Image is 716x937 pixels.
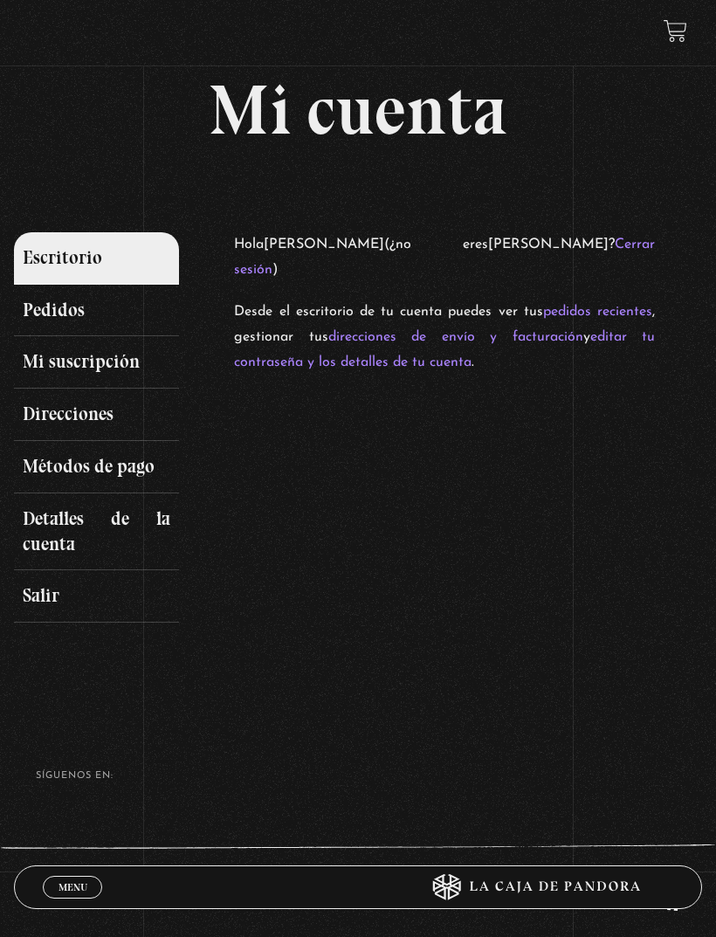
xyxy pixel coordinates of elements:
[14,285,179,337] a: Pedidos
[234,232,655,283] p: Hola (¿no eres ? )
[14,570,179,623] a: Salir
[328,330,583,344] a: direcciones de envío y facturación
[488,238,609,251] strong: [PERSON_NAME]
[543,305,652,319] a: pedidos recientes
[14,75,701,145] h1: Mi cuenta
[14,441,179,493] a: Métodos de pago
[14,493,179,571] a: Detalles de la cuenta
[664,18,687,42] a: View your shopping cart
[14,232,179,285] a: Escritorio
[36,771,680,781] h4: SÍguenos en:
[14,389,179,441] a: Direcciones
[234,300,655,375] p: Desde el escritorio de tu cuenta puedes ver tus , gestionar tus y .
[14,232,220,623] nav: Páginas de cuenta
[264,238,384,251] strong: [PERSON_NAME]
[59,882,87,892] span: Menu
[14,336,179,389] a: Mi suscripción
[234,238,655,277] a: Cerrar sesión
[52,897,93,909] span: Cerrar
